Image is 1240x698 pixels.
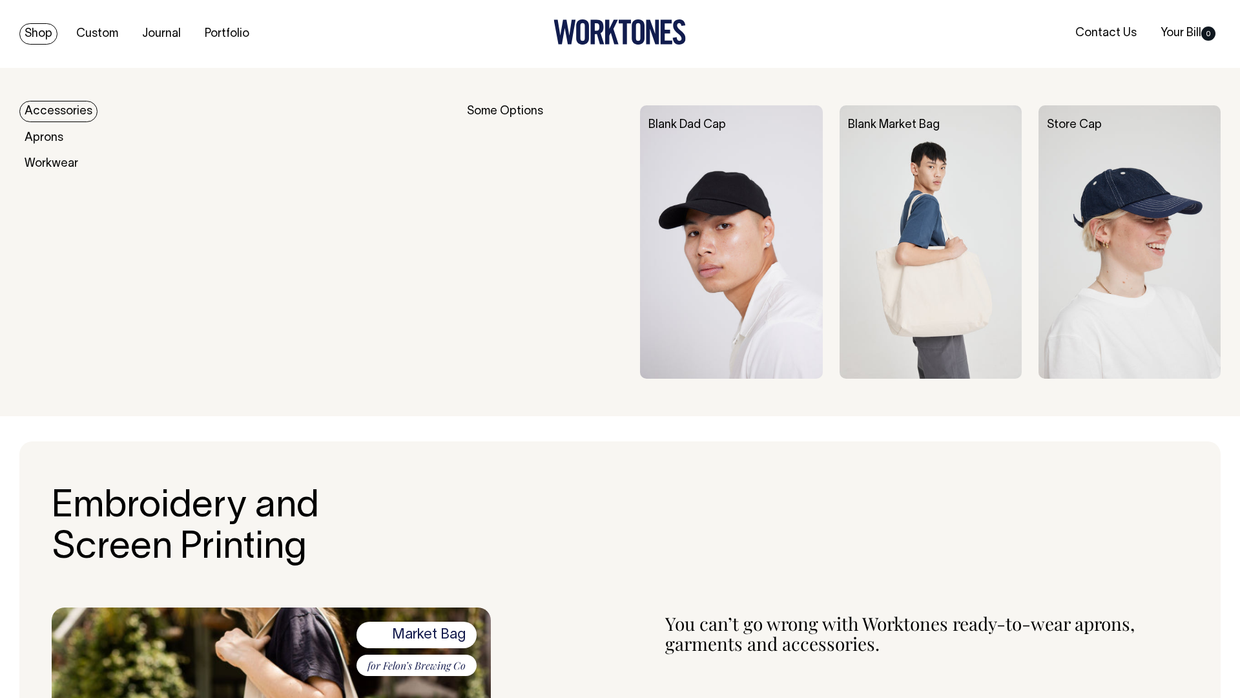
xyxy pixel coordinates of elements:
span: for Felon’s Brewing Co [356,655,477,677]
a: Blank Market Bag [848,120,940,131]
a: Contact Us [1070,23,1142,44]
a: Store Cap [1047,120,1102,131]
a: Journal [137,23,186,45]
img: Store Cap [1038,105,1221,379]
img: Blank Dad Cap [640,105,822,379]
h2: Embroidery and Screen Printing [52,487,423,569]
a: Your Bill0 [1155,23,1221,44]
a: Aprons [19,127,68,149]
p: You can’t go wrong with Worktones ready-to-wear aprons, garments and accessories. [665,614,1188,654]
img: Blank Market Bag [840,105,1022,379]
a: Blank Dad Cap [648,120,726,131]
div: Some Options [467,105,623,379]
a: Accessories [19,101,98,122]
a: Custom [71,23,123,45]
span: Market Bag [356,622,477,648]
span: 0 [1201,26,1215,41]
a: Portfolio [200,23,254,45]
a: Workwear [19,153,83,174]
a: Shop [19,23,57,45]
